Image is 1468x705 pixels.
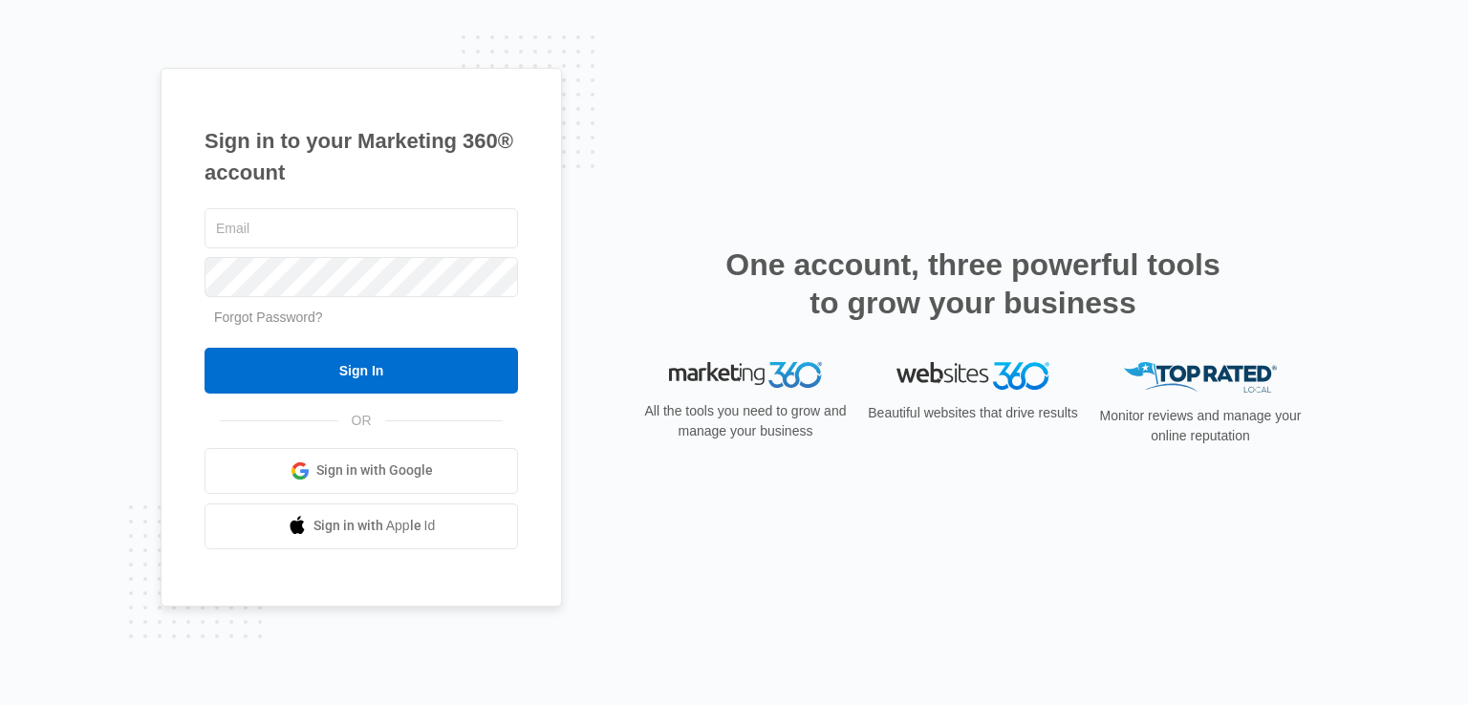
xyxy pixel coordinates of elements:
[638,401,853,441] p: All the tools you need to grow and manage your business
[313,516,436,536] span: Sign in with Apple Id
[205,125,518,188] h1: Sign in to your Marketing 360® account
[205,448,518,494] a: Sign in with Google
[205,503,518,549] a: Sign in with Apple Id
[316,460,433,481] span: Sign in with Google
[866,403,1080,423] p: Beautiful websites that drive results
[896,362,1049,390] img: Websites 360
[338,411,385,431] span: OR
[214,310,323,325] a: Forgot Password?
[205,348,518,394] input: Sign In
[205,208,518,248] input: Email
[720,246,1226,322] h2: One account, three powerful tools to grow your business
[1093,406,1307,446] p: Monitor reviews and manage your online reputation
[1124,362,1277,394] img: Top Rated Local
[669,362,822,389] img: Marketing 360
